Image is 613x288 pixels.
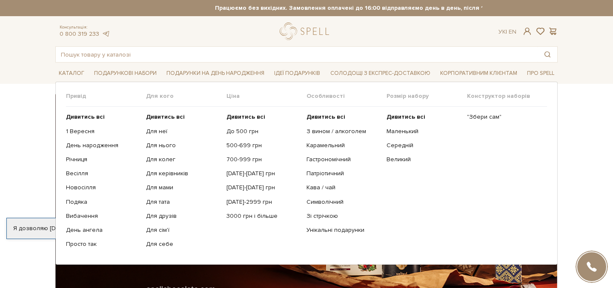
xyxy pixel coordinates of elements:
a: Для себе [146,240,220,248]
a: Кава / чай [306,184,380,191]
a: Дивитись всі [146,113,220,121]
a: Великий [387,156,460,163]
a: День ангела [66,226,140,234]
div: Каталог [55,82,558,265]
a: 700-999 грн [226,156,300,163]
a: Весілля [66,170,140,177]
a: Річниця [66,156,140,163]
a: Карамельний [306,142,380,149]
a: Дивитись всі [66,113,140,121]
a: Вибачення [66,212,140,220]
span: | [506,28,507,35]
a: Маленький [387,128,460,135]
a: 3000 грн і більше [226,212,300,220]
a: 0 800 319 233 [60,30,99,37]
a: 500-699 грн [226,142,300,149]
a: Для колег [146,156,220,163]
span: Консультація: [60,25,110,30]
a: [DATE]-2999 грн [226,198,300,206]
input: Пошук товару у каталозі [56,47,538,62]
a: 1 Вересня [66,128,140,135]
b: Дивитись всі [387,113,425,120]
a: З вином / алкоголем [306,128,380,135]
span: Розмір набору [387,92,467,100]
a: Новосілля [66,184,140,191]
span: Конструктор наборів [467,92,547,100]
a: До 500 грн [226,128,300,135]
a: Для неї [146,128,220,135]
a: Дивитись всі [226,113,300,121]
button: Пошук товару у каталозі [538,47,557,62]
a: Для друзів [146,212,220,220]
a: Для мами [146,184,220,191]
a: Солодощі з експрес-доставкою [327,66,434,80]
a: Гастрономічний [306,156,380,163]
a: [DATE]-[DATE] грн [226,184,300,191]
b: Дивитись всі [66,113,105,120]
a: [DATE]-[DATE] грн [226,170,300,177]
a: telegram [101,30,110,37]
a: Дивитись всі [306,113,380,121]
span: Каталог [55,67,88,80]
span: Подарункові набори [91,67,160,80]
a: Для керівників [146,170,220,177]
div: Ук [498,28,516,36]
b: Дивитись всі [226,113,265,120]
div: Я дозволяю [DOMAIN_NAME] використовувати [7,225,238,232]
span: Привід [66,92,146,100]
a: Для сім'ї [146,226,220,234]
b: Дивитись всі [306,113,345,120]
span: Подарунки на День народження [163,67,268,80]
a: Патріотичний [306,170,380,177]
a: День народження [66,142,140,149]
a: Символічний [306,198,380,206]
span: Про Spell [524,67,558,80]
span: Ціна [226,92,306,100]
a: "Збери сам" [467,113,541,121]
span: Для кого [146,92,226,100]
a: Середній [387,142,460,149]
a: En [509,28,516,35]
a: Дивитись всі [387,113,460,121]
b: Дивитись всі [146,113,185,120]
a: Подяка [66,198,140,206]
span: Особливості [306,92,387,100]
a: Просто так [66,240,140,248]
a: Для нього [146,142,220,149]
a: Для тата [146,198,220,206]
span: Ідеї подарунків [271,67,324,80]
a: Унікальні подарунки [306,226,380,234]
a: Корпоративним клієнтам [437,66,521,80]
a: Зі стрічкою [306,212,380,220]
